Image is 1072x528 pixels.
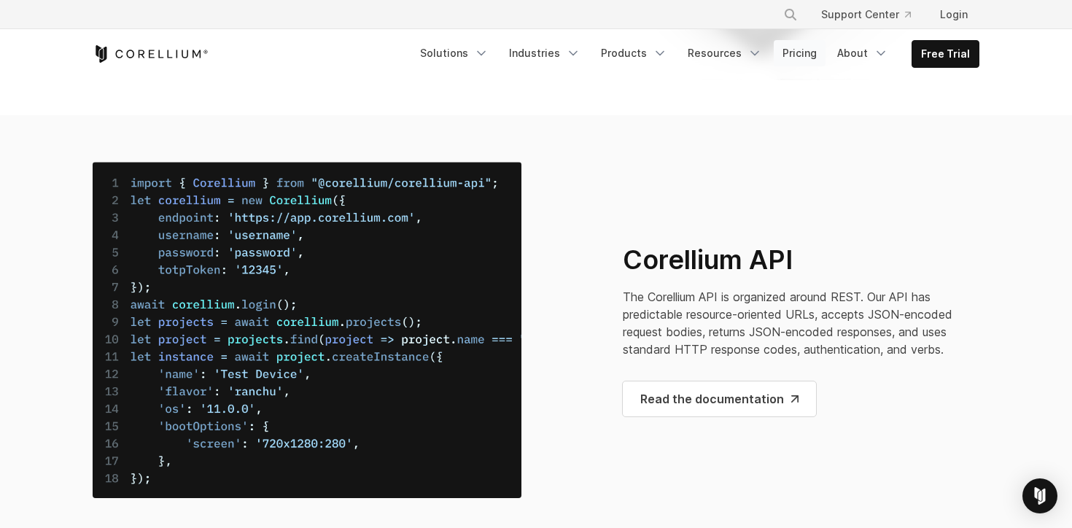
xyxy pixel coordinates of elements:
[928,1,979,28] a: Login
[679,40,771,66] a: Resources
[912,41,979,67] a: Free Trial
[766,1,979,28] div: Navigation Menu
[623,288,979,358] p: The Corellium API is organized around REST. Our API has predictable resource-oriented URLs, accep...
[640,390,799,408] span: Read the documentation
[592,40,676,66] a: Products
[809,1,923,28] a: Support Center
[93,45,209,63] a: Corellium Home
[1022,478,1057,513] div: Open Intercom Messenger
[774,40,826,66] a: Pricing
[777,1,804,28] button: Search
[93,162,521,498] img: Corellium API
[411,40,497,66] a: Solutions
[623,381,816,416] a: Read the documentation
[828,40,897,66] a: About
[623,244,979,276] h2: Corellium API
[500,40,589,66] a: Industries
[411,40,979,68] div: Navigation Menu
